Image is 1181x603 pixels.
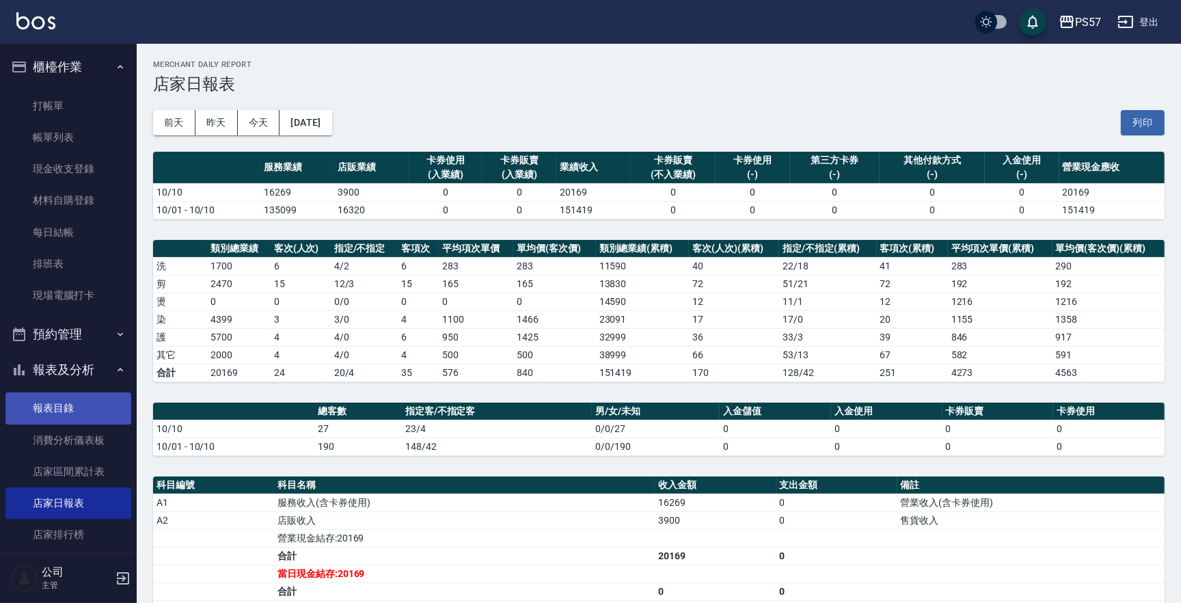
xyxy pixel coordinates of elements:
th: 備註 [897,477,1165,494]
a: 店家日報表 [5,487,131,519]
td: 護 [153,328,207,346]
div: (入業績) [486,167,553,182]
button: 報表及分析 [5,352,131,388]
td: 128/42 [779,364,876,381]
td: 72 [877,275,948,293]
td: 當日現金結存:20169 [274,565,655,582]
td: 染 [153,310,207,328]
td: 1466 [513,310,595,328]
td: 51 / 21 [779,275,876,293]
th: 營業現金應收 [1059,152,1165,184]
td: 500 [513,346,595,364]
td: 2470 [207,275,271,293]
a: 報表目錄 [5,392,131,424]
th: 平均項次單價(累積) [948,240,1053,258]
a: 店家排行榜 [5,519,131,550]
td: 1155 [948,310,1053,328]
td: 3900 [655,511,776,529]
td: 0 [776,494,897,511]
a: 店家區間累計表 [5,456,131,487]
h5: 公司 [42,565,111,579]
td: 0 [271,293,331,310]
td: 16320 [334,201,408,219]
td: A2 [153,511,274,529]
div: PS57 [1075,14,1101,31]
td: 10/01 - 10/10 [153,438,314,455]
td: 4 / 0 [331,328,398,346]
div: (不入業績) [634,167,713,182]
div: 其他付款方式 [883,153,981,167]
th: 科目編號 [153,477,274,494]
td: 0 [790,183,880,201]
td: 10/01 - 10/10 [153,201,260,219]
td: 4 [271,328,331,346]
td: 0 [631,183,716,201]
table: a dense table [153,240,1165,382]
td: 290 [1053,257,1165,275]
td: 服務收入(含卡券使用) [274,494,655,511]
td: 20169 [207,364,271,381]
td: 1425 [513,328,595,346]
th: 科目名稱 [274,477,655,494]
td: 283 [948,257,1053,275]
td: 4273 [948,364,1053,381]
a: 現場電腦打卡 [5,280,131,311]
td: 店販收入 [274,511,655,529]
td: 0 [880,183,985,201]
th: 入金使用 [831,403,942,420]
td: 0 [655,582,776,600]
button: 前天 [153,110,195,135]
td: 591 [1053,346,1165,364]
th: 支出金額 [776,477,897,494]
td: 3 / 0 [331,310,398,328]
td: 0 [776,547,897,565]
td: 66 [689,346,779,364]
div: (-) [793,167,876,182]
td: 0 [409,201,483,219]
td: 4 [398,310,439,328]
th: 類別總業績 [207,240,271,258]
a: 每日結帳 [5,217,131,248]
td: 營業收入(含卡券使用) [897,494,1165,511]
td: 27 [314,420,402,438]
td: 500 [439,346,513,364]
td: 251 [877,364,948,381]
th: 平均項次單價 [439,240,513,258]
td: 39 [877,328,948,346]
td: 0/0/190 [592,438,720,455]
th: 男/女/未知 [592,403,720,420]
td: 14590 [596,293,690,310]
th: 服務業績 [260,152,334,184]
td: 576 [439,364,513,381]
td: A1 [153,494,274,511]
td: 170 [689,364,779,381]
td: 165 [439,275,513,293]
td: 15 [271,275,331,293]
td: 合計 [274,582,655,600]
td: 4 / 2 [331,257,398,275]
th: 指定/不指定(累積) [779,240,876,258]
button: 櫃檯作業 [5,49,131,85]
td: 67 [877,346,948,364]
td: 4 / 0 [331,346,398,364]
th: 入金儲值 [720,403,831,420]
th: 客項次(累積) [877,240,948,258]
td: 4399 [207,310,271,328]
th: 指定/不指定 [331,240,398,258]
td: 0 [409,183,483,201]
img: Person [11,565,38,592]
td: 20/4 [331,364,398,381]
a: 互助日報表 [5,551,131,582]
td: 剪 [153,275,207,293]
td: 0 [483,183,556,201]
table: a dense table [153,152,1165,219]
td: 20169 [655,547,776,565]
td: 148/42 [402,438,592,455]
td: 0 [1053,420,1165,438]
td: 0 [880,201,985,219]
td: 0 [207,293,271,310]
td: 3900 [334,183,408,201]
td: 11 / 1 [779,293,876,310]
div: 卡券販賣 [634,153,713,167]
td: 20169 [1059,183,1165,201]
